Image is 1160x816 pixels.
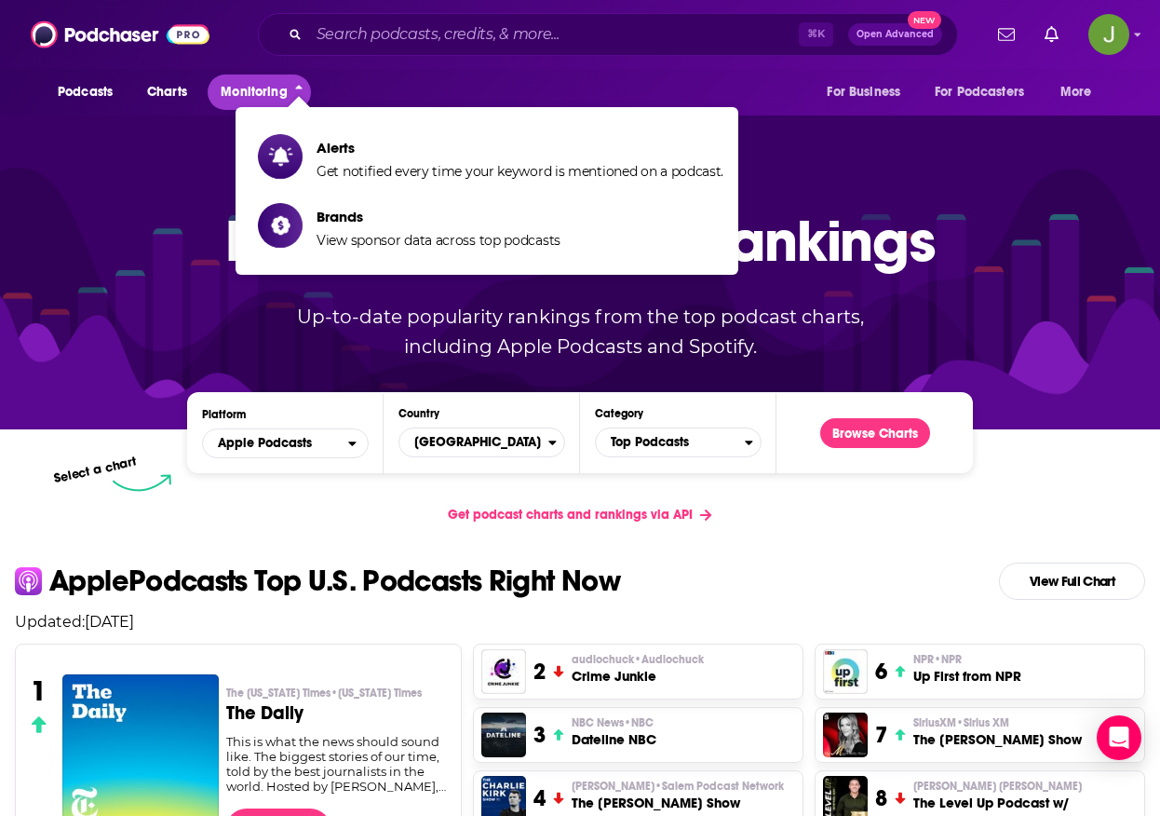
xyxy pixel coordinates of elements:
[923,75,1051,110] button: open menu
[202,428,369,458] button: open menu
[634,653,704,666] span: • Audiochuck
[113,474,171,492] img: select arrow
[875,658,887,686] h3: 6
[913,667,1021,686] h3: Up First from NPR
[533,721,546,749] h3: 3
[58,79,113,105] span: Podcasts
[226,734,447,794] div: This is what the news should sound like. The biggest stories of our time, told by the best journa...
[814,75,924,110] button: open menu
[226,686,447,700] p: The New York Times • New York Times
[135,75,198,110] a: Charts
[226,704,447,723] h3: The Daily
[317,163,723,180] span: Get notified every time your keyword is mentioned on a podcast.
[317,232,560,249] span: View sponsor data across top podcasts
[848,23,942,46] button: Open AdvancedNew
[1060,79,1092,105] span: More
[820,418,930,448] button: Browse Charts
[45,75,137,110] button: open menu
[572,652,704,667] span: audiochuck
[956,716,1009,729] span: • Sirius XM
[572,715,656,730] p: NBC News • NBC
[913,730,1082,749] h3: The [PERSON_NAME] Show
[433,492,726,537] a: Get podcast charts and rankings via API
[913,779,1137,794] p: Paul Alex Espinoza
[934,653,962,666] span: • NPR
[15,567,42,594] img: apple Icon
[1037,19,1066,50] a: Show notifications dropdown
[991,19,1022,50] a: Show notifications dropdown
[572,715,654,730] span: NBC News
[31,17,209,52] img: Podchaser - Follow, Share and Rate Podcasts
[1088,14,1129,55] button: Show profile menu
[533,658,546,686] h3: 2
[913,652,962,667] span: NPR
[258,13,958,56] div: Search podcasts, credits, & more...
[218,437,312,450] span: Apple Podcasts
[572,652,704,686] a: audiochuck•AudiochuckCrime Junkie
[147,79,187,105] span: Charts
[226,686,447,734] a: The [US_STATE] Times•[US_STATE] TimesThe Daily
[572,779,784,794] span: [PERSON_NAME]
[398,428,565,457] button: Countries
[481,713,526,757] img: Dateline NBC
[908,11,941,29] span: New
[913,652,1021,686] a: NPR•NPRUp First from NPR
[1047,75,1115,110] button: open menu
[208,75,311,110] button: close menu
[857,30,934,39] span: Open Advanced
[827,79,900,105] span: For Business
[31,674,47,708] h3: 1
[595,428,762,457] button: Categories
[260,302,900,361] p: Up-to-date popularity rankings from the top podcast charts, including Apple Podcasts and Spotify.
[309,20,799,49] input: Search podcasts, credits, & more...
[572,730,656,749] h3: Dateline NBC
[572,779,784,812] a: [PERSON_NAME]•Salem Podcast NetworkThe [PERSON_NAME] Show
[823,649,868,694] img: Up First from NPR
[875,721,887,749] h3: 7
[1088,14,1129,55] span: Logged in as jon47193
[799,22,833,47] span: ⌘ K
[913,715,1082,730] p: SiriusXM • Sirius XM
[823,713,868,757] img: The Megyn Kelly Show
[481,649,526,694] img: Crime Junkie
[572,667,704,686] h3: Crime Junkie
[999,563,1145,600] a: View Full Chart
[1088,14,1129,55] img: User Profile
[317,208,560,225] span: Brands
[913,715,1009,730] span: SiriusXM
[1097,715,1141,760] div: Open Intercom Messenger
[572,715,656,749] a: NBC News•NBCDateline NBC
[225,180,936,301] p: Podcast Charts & Rankings
[49,566,620,596] p: Apple Podcasts Top U.S. Podcasts Right Now
[448,507,693,523] span: Get podcast charts and rankings via API
[913,779,1082,794] span: [PERSON_NAME] [PERSON_NAME]
[572,779,784,794] p: Charlie Kirk • Salem Podcast Network
[317,139,723,156] span: Alerts
[202,428,369,458] h2: Platforms
[935,79,1024,105] span: For Podcasters
[572,652,704,667] p: audiochuck • Audiochuck
[399,427,548,458] span: [GEOGRAPHIC_DATA]
[654,780,784,793] span: • Salem Podcast Network
[572,794,784,812] h3: The [PERSON_NAME] Show
[221,79,287,105] span: Monitoring
[330,687,422,700] span: • [US_STATE] Times
[913,652,1021,667] p: NPR • NPR
[533,784,546,812] h3: 4
[596,427,745,458] span: Top Podcasts
[624,716,654,729] span: • NBC
[913,715,1082,749] a: SiriusXM•Sirius XMThe [PERSON_NAME] Show
[52,454,138,486] p: Select a chart
[226,686,422,700] span: The [US_STATE] Times
[875,784,887,812] h3: 8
